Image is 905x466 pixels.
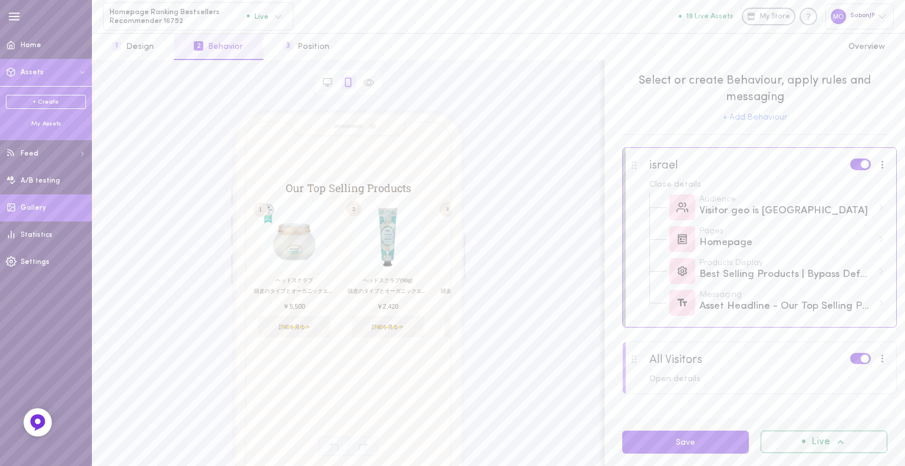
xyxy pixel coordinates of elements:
[445,316,517,338] span: 詳細を見る >
[649,353,702,367] div: All Visitors
[382,302,398,309] span: 2,420
[699,236,873,250] div: Homepage
[112,41,121,51] span: 1
[699,259,885,282] div: Best Selling Products | Bypass Default Display Rules
[174,34,263,60] button: 2Behavior
[699,291,885,314] div: Asset Headline - Our Top Selling Products
[194,41,203,51] span: 2
[679,12,734,20] button: 19 Live Assets
[346,208,361,210] div: 2
[441,274,521,287] h3: ヘッドスクラブ
[622,72,887,105] span: Select or create Behaviour, apply rules and messaging
[258,316,330,338] span: 詳細を見る >
[622,342,897,395] div: All VisitorsOpen details
[438,201,524,338] div: 詳細を見る >
[21,177,60,184] span: A/B testing
[622,431,749,454] button: Save
[251,201,337,338] div: 詳細を見る >
[759,12,790,22] span: My Store
[21,232,52,239] span: Statistics
[263,34,349,60] button: 3Position
[254,274,334,287] h3: ヘッドスクラブ
[344,201,430,338] div: 詳細を見る >
[622,147,897,328] div: israelClose detailsAudienceVisitor geo is [GEOGRAPHIC_DATA]PagesHomepageProducts DisplayBest Sell...
[679,12,742,21] a: 19 Live Assets
[92,34,174,60] button: 1Design
[828,34,905,60] button: Overview
[742,8,795,25] a: My Store
[800,8,817,25] div: Knowledge center
[699,299,873,314] div: Asset Headline - Our Top Selling Products
[649,181,888,189] div: Close details
[441,287,521,295] h4: 頭皮のタイプとオーガニックエッセンシャルオイルに合わせて選べる3種のヘッドスクラブ。土壌を整え、美しい髪のための頭皮ケアで、豊かな香りにつつまれながら理想の髪へ。「ヘッドスクラブ」は、ミネラル豊...
[699,291,873,299] div: Messaging
[825,4,894,29] div: SabonJP
[699,227,873,236] div: Pages
[649,375,888,384] div: Open details
[289,302,305,309] span: 5,500
[29,414,47,431] img: Feedback Button
[348,437,378,456] span: Redo
[21,150,38,157] span: Feed
[21,204,46,211] span: Gallery
[283,302,289,309] span: ￥
[110,8,247,26] span: Homepage Ranking Bestsellers Recommender 16752
[376,302,382,309] span: ￥
[699,196,885,219] div: Visitor geo is Israel
[699,196,873,204] div: Audience
[21,259,49,266] span: Settings
[21,42,41,49] span: Home
[283,41,293,51] span: 3
[247,12,269,20] span: Live
[699,227,885,250] div: Homepage
[761,431,887,453] button: Live
[699,259,873,267] div: Products Display
[254,287,334,295] h4: 頭皮のタイプとオーガニックエッセンシャルオイルに合わせて選べる3種のヘッドスクラブ。土壌を整え、美しい髪のための頭皮ケアで、豊かな香りにつつまれながら理想の髪へ。「ヘッドスクラブ」は、ミネラル豊...
[319,437,348,456] span: Undo
[6,95,86,109] a: + Create
[699,204,873,219] div: Visitor geo is [GEOGRAPHIC_DATA]
[351,316,423,338] span: 詳細を見る >
[649,158,678,173] div: israel
[699,267,873,282] div: Best Selling Products | Bypass Default Display Rules
[253,206,267,213] div: 1
[282,183,415,193] h2: Our Top Selling Products
[21,69,44,76] span: Assets
[6,120,86,128] div: My Assets
[347,287,427,295] h4: 頭皮のタイプとオーガニックエッセンシャルオイルに合わせて選べる3種のヘッドスクラブ。土壌を整え、美しい髪のための頭皮ケアで、豊かな香りにつつまれながら理想の髪へ。「ヘッドスクラブ」は、ミネラル豊...
[723,114,787,122] button: + Add Behaviour
[347,274,427,287] h3: ヘッドスクラブ(90g)
[440,205,454,213] div: 3
[811,437,830,447] span: Live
